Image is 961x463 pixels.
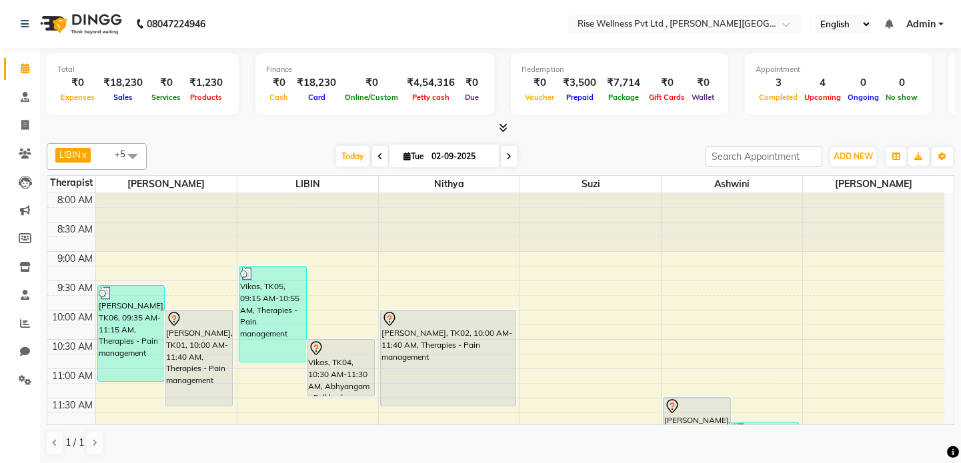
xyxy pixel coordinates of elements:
[336,146,369,167] span: Today
[646,75,688,91] div: ₹0
[148,93,184,102] span: Services
[49,340,95,354] div: 10:30 AM
[558,75,602,91] div: ₹3,500
[756,64,921,75] div: Appointment
[49,369,95,383] div: 11:00 AM
[65,436,84,450] span: 1 / 1
[400,151,427,161] span: Tue
[756,93,801,102] span: Completed
[409,93,453,102] span: Petty cash
[381,310,516,406] div: [PERSON_NAME], TK02, 10:00 AM-11:40 AM, Therapies - Pain management
[906,17,936,31] span: Admin
[882,93,921,102] span: No show
[147,5,205,43] b: 08047224946
[266,64,484,75] div: Finance
[706,146,822,167] input: Search Appointment
[148,75,184,91] div: ₹0
[688,93,718,102] span: Wallet
[57,93,98,102] span: Expenses
[341,75,401,91] div: ₹0
[81,149,87,160] a: x
[266,75,291,91] div: ₹0
[460,75,484,91] div: ₹0
[522,75,558,91] div: ₹0
[49,398,95,412] div: 11:30 AM
[461,93,482,102] span: Due
[305,93,329,102] span: Card
[844,93,882,102] span: Ongoing
[34,5,125,43] img: logo
[844,75,882,91] div: 0
[184,75,228,91] div: ₹1,230
[266,93,291,102] span: Cash
[834,151,873,161] span: ADD NEW
[239,266,306,362] div: Vikas, TK05, 09:15 AM-10:55 AM, Therapies - Pain management
[98,75,148,91] div: ₹18,230
[57,64,228,75] div: Total
[47,176,95,190] div: Therapist
[59,149,81,160] span: LIBIN
[605,93,642,102] span: Package
[662,176,802,193] span: Ashwini
[803,176,944,193] span: [PERSON_NAME]
[55,281,95,295] div: 9:30 AM
[563,93,597,102] span: Prepaid
[291,75,341,91] div: ₹18,230
[55,252,95,266] div: 9:00 AM
[115,149,135,159] span: +5
[756,75,801,91] div: 3
[187,93,225,102] span: Products
[688,75,718,91] div: ₹0
[341,93,401,102] span: Online/Custom
[55,223,95,236] div: 8:30 AM
[307,340,374,396] div: Vikas, TK04, 10:30 AM-11:30 AM, Abhyangam - Full body
[379,176,520,193] span: nithya
[57,75,98,91] div: ₹0
[522,64,718,75] div: Redemption
[96,176,237,193] span: [PERSON_NAME]
[801,93,844,102] span: Upcoming
[522,93,558,102] span: Voucher
[110,93,136,102] span: Sales
[882,75,921,91] div: 0
[646,93,688,102] span: Gift Cards
[801,75,844,91] div: 4
[602,75,646,91] div: ₹7,714
[49,310,95,324] div: 10:00 AM
[237,176,378,193] span: LIBIN
[55,193,95,207] div: 8:00 AM
[165,310,232,406] div: [PERSON_NAME], TK01, 10:00 AM-11:40 AM, Therapies - Pain management
[830,147,876,166] button: ADD NEW
[427,147,494,167] input: 2025-09-02
[520,176,661,193] span: suzi
[401,75,460,91] div: ₹4,54,316
[98,286,165,381] div: [PERSON_NAME], TK06, 09:35 AM-11:15 AM, Therapies - Pain management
